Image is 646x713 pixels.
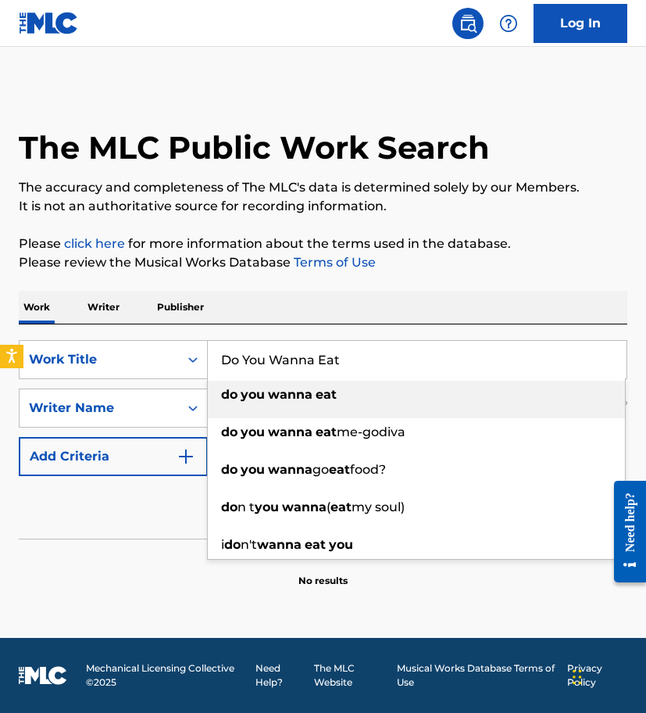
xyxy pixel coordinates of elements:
strong: you [329,537,353,552]
p: Please for more information about the terms used in the database. [19,235,627,253]
strong: eat [316,387,337,402]
strong: do [221,387,237,402]
button: Add Criteria [19,437,208,476]
span: n t [237,500,255,514]
strong: wanna [268,387,312,402]
strong: do [221,462,237,477]
a: Need Help? [255,661,305,690]
a: Terms of Use [291,255,376,270]
span: my soul) [352,500,405,514]
a: Musical Works Database Terms of Use [397,661,558,690]
p: Work [19,291,55,324]
strong: eat [330,500,352,514]
strong: do [224,537,241,552]
h1: The MLC Public Work Search [19,128,490,167]
strong: you [241,462,265,477]
div: Drag [573,654,582,700]
span: n't [241,537,257,552]
iframe: Chat Widget [568,638,646,713]
img: logo [19,666,67,685]
p: It is not an authoritative source for recording information. [19,197,627,216]
p: The accuracy and completeness of The MLC's data is determined solely by our Members. [19,178,627,197]
strong: you [241,387,265,402]
strong: eat [329,462,350,477]
p: No results [298,555,348,588]
div: Work Title [29,350,170,369]
p: Please review the Musical Works Database [19,253,627,272]
strong: do [221,500,237,514]
span: go [312,462,329,477]
img: MLC Logo [19,12,79,34]
strong: wanna [268,462,312,477]
strong: do [221,425,237,439]
iframe: Resource Center [602,467,646,596]
strong: wanna [257,537,302,552]
img: 9d2ae6d4665cec9f34b9.svg [177,447,195,466]
span: me-godiva [337,425,405,439]
img: search [459,14,477,33]
div: Help [493,8,524,39]
span: ( [327,500,330,514]
p: Publisher [152,291,209,324]
span: Mechanical Licensing Collective © 2025 [86,661,246,690]
a: click here [64,236,125,251]
strong: wanna [268,425,312,439]
span: i [221,537,224,552]
strong: eat [305,537,326,552]
strong: you [255,500,279,514]
a: The MLC Website [314,661,387,690]
span: food? [350,462,386,477]
form: Search Form [19,340,627,539]
strong: eat [316,425,337,439]
strong: wanna [282,500,327,514]
a: Privacy Policy [567,661,627,690]
p: Writer [83,291,124,324]
a: Log In [534,4,627,43]
div: Writer Name [29,399,170,417]
img: help [499,14,518,33]
a: Public Search [452,8,484,39]
strong: you [241,425,265,439]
